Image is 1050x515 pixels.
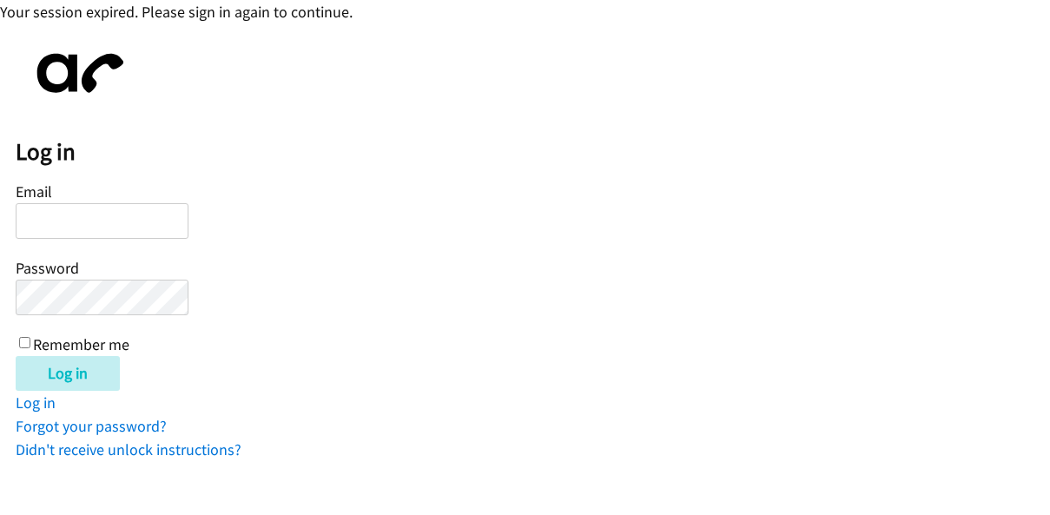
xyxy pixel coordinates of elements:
[16,182,52,201] label: Email
[16,416,167,436] a: Forgot your password?
[16,356,120,391] input: Log in
[16,137,1050,167] h2: Log in
[16,258,79,278] label: Password
[33,334,129,354] label: Remember me
[16,39,137,108] img: aphone-8a226864a2ddd6a5e75d1ebefc011f4aa8f32683c2d82f3fb0802fe031f96514.svg
[16,393,56,413] a: Log in
[16,439,241,459] a: Didn't receive unlock instructions?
